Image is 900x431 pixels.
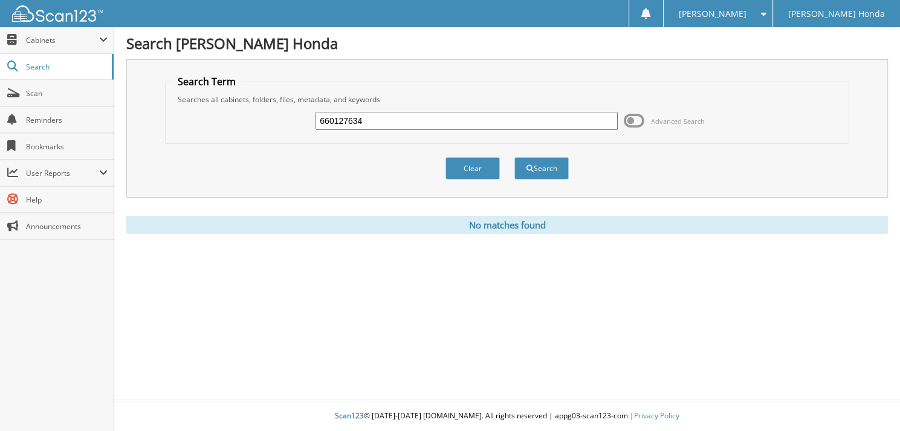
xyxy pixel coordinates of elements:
[678,10,746,18] span: [PERSON_NAME]
[26,168,99,178] span: User Reports
[26,115,108,125] span: Reminders
[26,195,108,205] span: Help
[788,10,885,18] span: [PERSON_NAME] Honda
[26,88,108,99] span: Scan
[114,401,900,431] div: © [DATE]-[DATE] [DOMAIN_NAME]. All rights reserved | appg03-scan123-com |
[26,35,99,45] span: Cabinets
[634,410,679,421] a: Privacy Policy
[26,141,108,152] span: Bookmarks
[335,410,364,421] span: Scan123
[651,117,705,126] span: Advanced Search
[12,5,103,22] img: scan123-logo-white.svg
[172,75,242,88] legend: Search Term
[26,221,108,232] span: Announcements
[26,62,106,72] span: Search
[514,157,569,180] button: Search
[126,216,888,234] div: No matches found
[126,33,888,53] h1: Search [PERSON_NAME] Honda
[172,94,843,105] div: Searches all cabinets, folders, files, metadata, and keywords
[445,157,500,180] button: Clear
